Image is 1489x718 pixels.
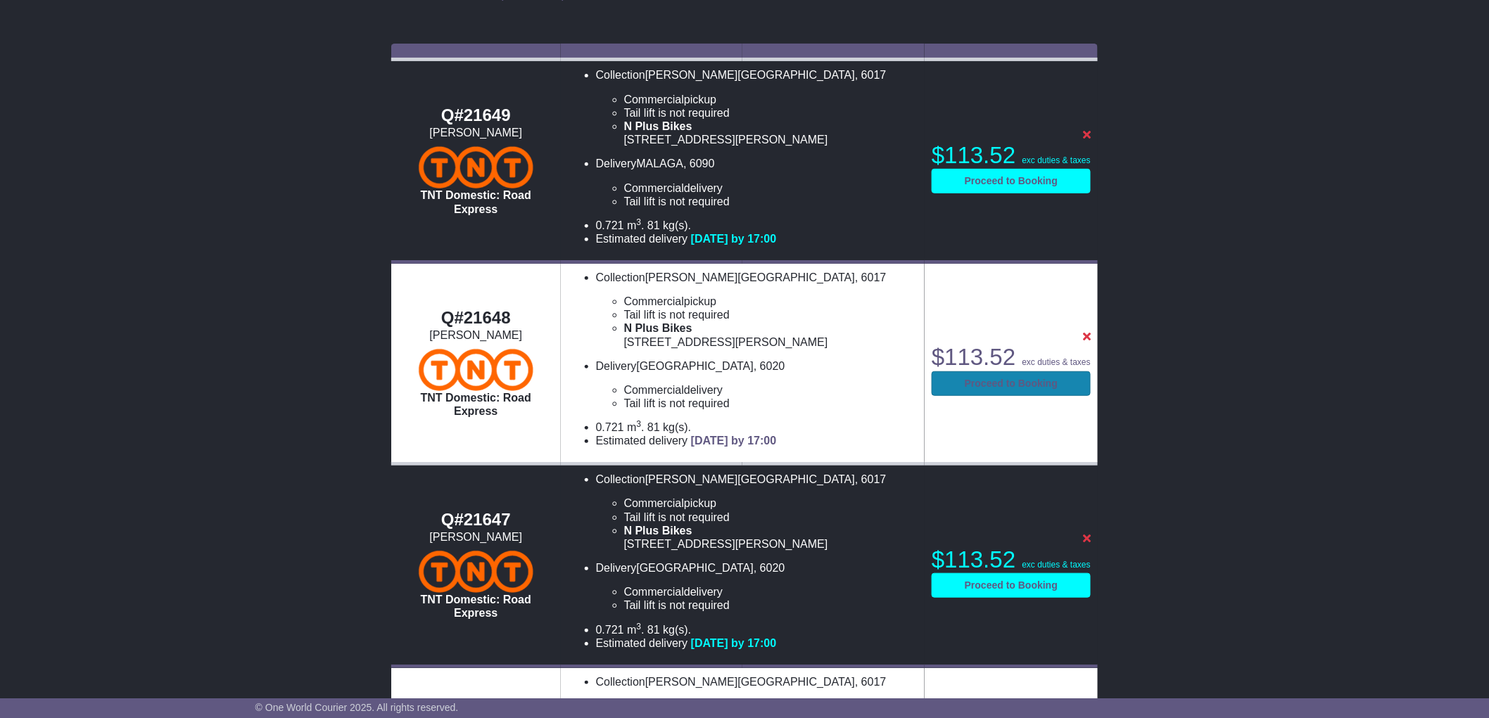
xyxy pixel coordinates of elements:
span: m . [627,219,644,231]
li: Estimated delivery [596,636,918,650]
span: , 6017 [855,69,886,81]
span: , 6020 [754,562,785,574]
li: Collection [596,473,918,551]
li: Tail lift is not required [624,308,918,321]
div: [STREET_ADDRESS][PERSON_NAME] [624,335,918,349]
li: Tail lift is not required [624,195,918,208]
span: 0.721 [596,219,624,231]
span: 81 [647,219,660,231]
img: TNT Domestic: Road Express [419,551,533,593]
a: Proceed to Booking [932,371,1091,396]
span: exc duties & taxes [1022,357,1091,367]
span: 113.52 [945,142,1016,168]
span: , 6017 [855,271,886,283]
li: Tail lift is not required [624,598,918,612]
span: $ [932,344,1015,370]
li: Collection [596,68,918,146]
span: m . [627,421,644,433]
span: 0.721 [596,624,624,636]
div: Q#21649 [398,105,554,126]
span: [GEOGRAPHIC_DATA] [637,562,754,574]
span: [DATE] by 17:00 [691,637,777,649]
div: [STREET_ADDRESS][PERSON_NAME] [624,133,918,146]
li: pickup [624,295,918,308]
span: m . [627,624,644,636]
li: Estimated delivery [596,434,918,447]
li: Delivery [596,157,918,208]
li: Delivery [596,359,918,411]
a: Proceed to Booking [932,573,1091,598]
a: Proceed to Booking [932,169,1091,193]
div: Q#21647 [398,510,554,530]
span: [DATE] by 17:00 [691,435,777,447]
span: Commercial [624,384,684,396]
li: Collection [596,271,918,349]
span: 81 [647,421,660,433]
li: pickup [624,93,918,106]
span: Commercial [624,586,684,598]
li: Tail lift is not required [624,397,918,410]
span: kg(s). [663,421,691,433]
span: exc duties & taxes [1022,560,1091,570]
span: © One World Courier 2025. All rights reserved. [255,702,459,713]
span: TNT Domestic: Road Express [421,189,531,214]
span: Commercial [624,295,684,307]
span: [GEOGRAPHIC_DATA] [637,360,754,372]
span: $ [932,142,1015,168]
img: TNT Domestic: Road Express [419,349,533,391]
span: $ [932,546,1015,572]
span: [PERSON_NAME][GEOGRAPHIC_DATA] [645,676,855,688]
li: Delivery [596,561,918,613]
li: delivery [624,181,918,195]
span: [PERSON_NAME][GEOGRAPHIC_DATA] [645,473,855,485]
img: TNT Domestic: Road Express [419,146,533,188]
div: N Plus Bikes [624,120,918,133]
span: [PERSON_NAME][GEOGRAPHIC_DATA] [645,69,855,81]
span: TNT Domestic: Road Express [421,594,531,619]
div: [PERSON_NAME] [398,126,554,139]
span: TNT Domestic: Road Express [421,392,531,417]
span: Commercial [624,182,684,194]
span: Commercial [624,497,684,509]
span: , 6017 [855,473,886,485]
span: MALAGA [637,158,684,169]
sup: 3 [637,419,642,429]
span: , 6090 [683,158,714,169]
span: 113.52 [945,344,1016,370]
div: [PERSON_NAME] [398,530,554,544]
li: delivery [624,585,918,598]
span: 0.721 [596,421,624,433]
li: Estimated delivery [596,232,918,245]
span: 113.52 [945,546,1016,572]
span: 81 [647,624,660,636]
div: N Plus Bikes [624,524,918,537]
sup: 3 [637,622,642,632]
li: delivery [624,383,918,397]
div: Q#21648 [398,308,554,328]
span: kg(s). [663,219,691,231]
li: Tail lift is not required [624,511,918,524]
span: , 6017 [855,676,886,688]
span: kg(s). [663,624,691,636]
span: exc duties & taxes [1022,155,1091,165]
div: [STREET_ADDRESS][PERSON_NAME] [624,537,918,551]
li: Tail lift is not required [624,106,918,120]
li: pickup [624,496,918,510]
span: , 6020 [754,360,785,372]
sup: 3 [637,217,642,227]
div: N Plus Bikes [624,321,918,335]
div: [PERSON_NAME] [398,328,554,342]
span: [DATE] by 17:00 [691,233,777,245]
span: Commercial [624,94,684,105]
span: [PERSON_NAME][GEOGRAPHIC_DATA] [645,271,855,283]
